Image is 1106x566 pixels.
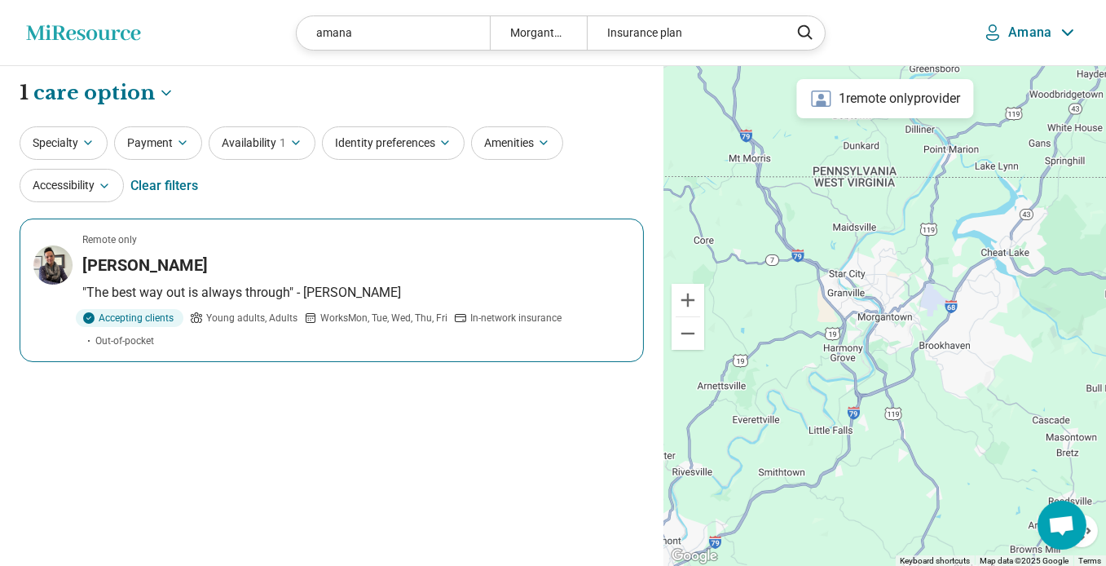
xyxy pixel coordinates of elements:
p: Remote only [82,232,137,247]
span: Map data ©2025 Google [980,556,1069,565]
div: amana [297,16,490,50]
button: Identity preferences [322,126,465,160]
button: Availability1 [209,126,315,160]
span: 1 [280,135,286,152]
a: Terms [1078,556,1101,565]
div: Insurance plan [587,16,780,50]
span: Works Mon, Tue, Wed, Thu, Fri [320,311,447,325]
div: Clear filters [130,166,198,206]
div: Accepting clients [76,309,183,327]
div: Morgantown, [GEOGRAPHIC_DATA] [490,16,587,50]
p: "The best way out is always through" - [PERSON_NAME] [82,283,630,303]
div: 1 remote only provider [796,79,973,118]
span: Out-of-pocket [95,334,154,348]
p: Amana [1009,24,1052,41]
button: Accessibility [20,169,124,202]
h1: 1 [20,79,174,107]
span: care option [33,79,155,107]
span: In-network insurance [470,311,562,325]
button: Payment [114,126,202,160]
a: Open chat [1038,501,1086,550]
button: Care options [33,79,174,107]
span: Young adults, Adults [206,311,297,325]
h3: [PERSON_NAME] [82,254,208,276]
button: Zoom in [672,284,704,316]
button: Amenities [471,126,563,160]
button: Zoom out [672,317,704,350]
button: Specialty [20,126,108,160]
